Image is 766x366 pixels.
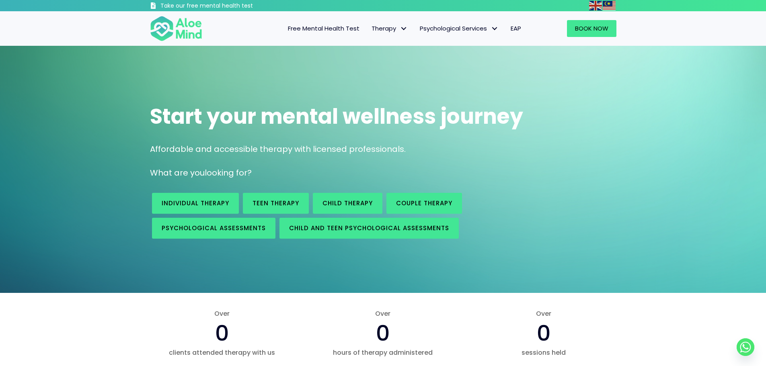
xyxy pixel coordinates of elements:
[471,309,616,318] span: Over
[366,20,414,37] a: TherapyTherapy: submenu
[575,24,608,33] span: Book Now
[152,218,275,239] a: Psychological assessments
[505,20,527,37] a: EAP
[567,20,616,37] a: Book Now
[471,348,616,357] span: sessions held
[213,20,527,37] nav: Menu
[396,199,452,207] span: Couple therapy
[603,1,616,10] img: ms
[162,199,229,207] span: Individual therapy
[589,1,602,10] img: en
[150,167,205,178] span: What are you
[489,23,501,35] span: Psychological Services: submenu
[398,23,410,35] span: Therapy: submenu
[386,193,462,214] a: Couple therapy
[150,2,296,11] a: Take our free mental health test
[603,1,616,10] a: Malay
[420,24,499,33] span: Psychological Services
[376,318,390,348] span: 0
[150,309,295,318] span: Over
[215,318,229,348] span: 0
[310,348,455,357] span: hours of therapy administered
[313,193,382,214] a: Child Therapy
[289,224,449,232] span: Child and Teen Psychological assessments
[160,2,296,10] h3: Take our free mental health test
[372,24,408,33] span: Therapy
[150,348,295,357] span: clients attended therapy with us
[152,193,239,214] a: Individual therapy
[162,224,266,232] span: Psychological assessments
[511,24,521,33] span: EAP
[288,24,359,33] span: Free Mental Health Test
[150,15,202,42] img: Aloe mind Logo
[150,143,616,155] p: Affordable and accessible therapy with licensed professionals.
[205,167,252,178] span: looking for?
[282,20,366,37] a: Free Mental Health Test
[414,20,505,37] a: Psychological ServicesPsychological Services: submenu
[279,218,459,239] a: Child and Teen Psychological assessments
[253,199,299,207] span: Teen Therapy
[243,193,309,214] a: Teen Therapy
[150,102,523,131] span: Start your mental wellness journey
[589,1,603,10] a: English
[310,309,455,318] span: Over
[537,318,551,348] span: 0
[737,338,754,356] a: Whatsapp
[322,199,373,207] span: Child Therapy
